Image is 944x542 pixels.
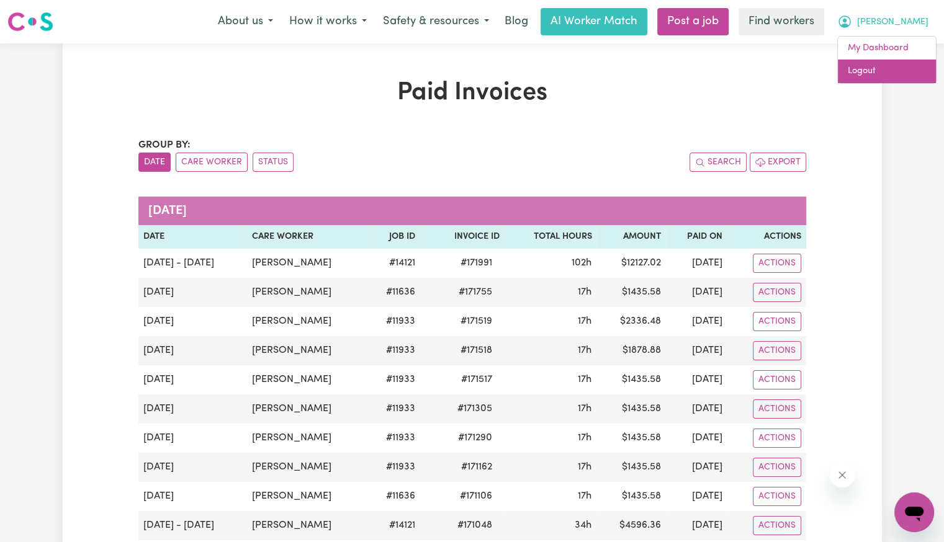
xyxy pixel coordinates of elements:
td: [DATE] [666,424,727,453]
th: Total Hours [505,225,596,249]
button: Actions [753,458,801,477]
td: [PERSON_NAME] [247,424,367,453]
th: Amount [596,225,666,249]
span: 17 hours [578,462,591,472]
button: About us [210,9,281,35]
span: 17 hours [578,287,591,297]
th: Invoice ID [420,225,505,249]
td: # 11933 [367,394,420,424]
span: 17 hours [578,491,591,501]
span: 34 hours [575,520,591,530]
td: $ 1435.58 [596,453,666,482]
td: [PERSON_NAME] [247,307,367,336]
td: [DATE] [666,336,727,365]
td: [DATE] [666,278,727,307]
td: [PERSON_NAME] [247,278,367,307]
button: Actions [753,341,801,360]
td: [DATE] [138,394,247,424]
span: # 171991 [453,255,500,270]
span: 17 hours [578,345,591,355]
td: [PERSON_NAME] [247,511,367,540]
td: [DATE] [666,365,727,394]
button: Export [750,153,806,172]
th: Date [138,225,247,249]
td: [PERSON_NAME] [247,482,367,511]
button: Actions [753,516,801,535]
h1: Paid Invoices [138,78,806,108]
td: [DATE] - [DATE] [138,249,247,278]
td: $ 1435.58 [596,424,666,453]
td: # 14121 [367,511,420,540]
td: [DATE] [666,249,727,278]
span: Need any help? [7,9,75,19]
td: $ 1878.88 [596,336,666,365]
span: # 171518 [453,343,500,358]
button: Actions [753,487,801,506]
td: [PERSON_NAME] [247,336,367,365]
td: $ 2336.48 [596,307,666,336]
td: [DATE] [138,482,247,511]
button: Actions [753,429,801,448]
a: Find workers [739,8,824,35]
td: [DATE] [138,307,247,336]
td: # 11933 [367,424,420,453]
img: Careseekers logo [7,11,53,33]
td: [DATE] [666,453,727,482]
td: # 11933 [367,453,420,482]
span: 17 hours [578,375,591,384]
div: My Account [837,36,937,84]
td: [DATE] - [DATE] [138,511,247,540]
button: How it works [281,9,375,35]
span: # 171305 [450,401,500,416]
td: [DATE] [138,365,247,394]
th: Care Worker [247,225,367,249]
td: [PERSON_NAME] [247,365,367,394]
a: Blog [497,8,536,35]
iframe: Button to launch messaging window [894,492,934,532]
td: [DATE] [138,336,247,365]
button: Actions [753,399,801,419]
span: 102 hours [572,258,591,268]
th: Paid On [666,225,727,249]
td: [DATE] [666,307,727,336]
td: $ 1435.58 [596,278,666,307]
span: # 171048 [450,518,500,533]
span: # 171519 [453,314,500,329]
a: Post a job [657,8,729,35]
td: $ 12127.02 [596,249,666,278]
td: # 11636 [367,482,420,511]
td: # 11933 [367,336,420,365]
td: $ 4596.36 [596,511,666,540]
span: Group by: [138,140,191,150]
td: [DATE] [666,394,727,424]
span: [PERSON_NAME] [857,16,928,29]
button: Search [690,153,747,172]
a: My Dashboard [838,37,936,60]
span: 17 hours [578,316,591,326]
span: 17 hours [578,433,591,443]
td: [DATE] [138,453,247,482]
span: 17 hours [578,404,591,414]
td: [DATE] [666,482,727,511]
td: [PERSON_NAME] [247,453,367,482]
th: Actions [727,225,806,249]
button: Actions [753,283,801,302]
iframe: Close message [830,463,855,487]
span: # 171162 [454,460,500,474]
a: Logout [838,60,936,83]
button: Safety & resources [375,9,497,35]
td: # 14121 [367,249,420,278]
button: sort invoices by date [138,153,171,172]
span: # 171517 [454,372,500,387]
th: Job ID [367,225,420,249]
a: Careseekers logo [7,7,53,36]
td: [DATE] [138,424,247,453]
td: # 11933 [367,307,420,336]
button: Actions [753,370,801,389]
td: # 11636 [367,278,420,307]
button: My Account [829,9,937,35]
button: Actions [753,254,801,273]
td: $ 1435.58 [596,394,666,424]
button: sort invoices by care worker [176,153,248,172]
button: Actions [753,312,801,331]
